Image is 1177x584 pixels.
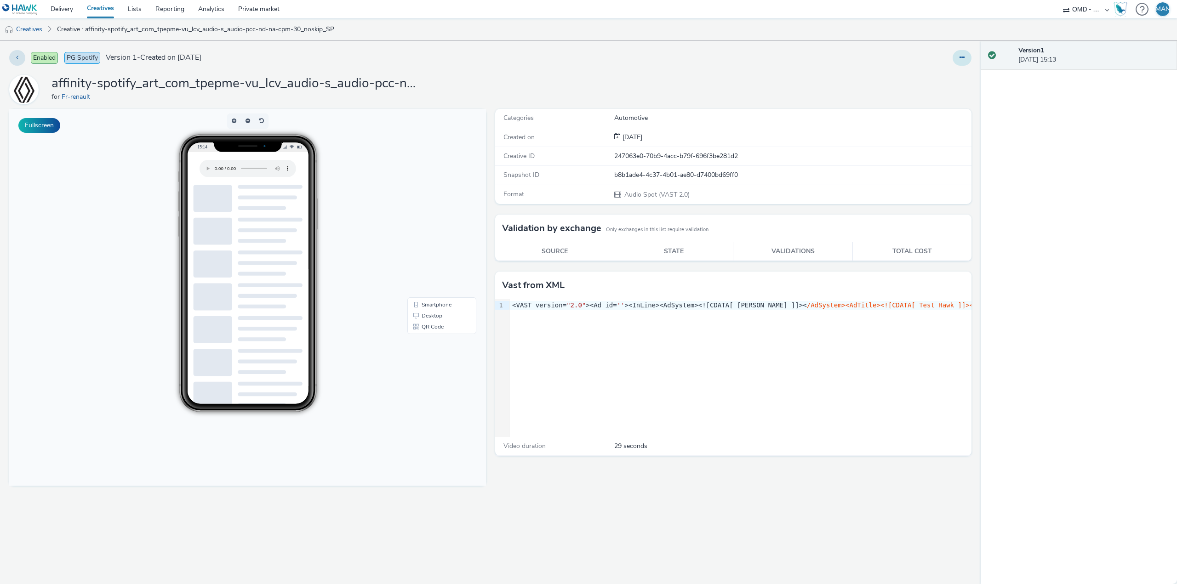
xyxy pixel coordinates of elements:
[495,301,504,310] div: 1
[621,133,642,142] div: Creation 12 September 2025, 15:13
[62,92,94,101] a: Fr-renault
[614,242,733,261] th: State
[188,35,198,40] span: 15:14
[64,52,100,64] span: PG Spotify
[52,18,347,40] a: Creative : affinity-spotify_art_com_tpepme-vu_lcv_audio-s_audio-pcc-nd-na-cpm-30_noskip_SPOTIFY
[733,242,852,261] th: Validations
[852,242,971,261] th: Total cost
[606,226,708,233] small: Only exchanges in this list require validation
[617,301,625,309] span: ''
[807,301,977,309] span: /AdSystem><AdTitle><![CDATA[ Test_Hawk ]]></
[502,278,565,292] h3: Vast from XML
[412,215,434,221] span: QR Code
[623,190,690,199] span: Audio Spot (VAST 2.0)
[1114,2,1127,17] img: Hawk Academy
[495,242,614,261] th: Source
[18,118,60,133] button: Fullscreen
[503,170,539,179] span: Snapshot ID
[400,190,465,201] li: Smartphone
[412,204,433,210] span: Desktop
[503,442,546,450] span: Video duration
[614,152,971,161] div: 247063e0-70b9-4acc-b79f-696f3be281d2
[503,190,524,198] span: Format
[5,25,14,34] img: audio
[51,75,419,92] h1: affinity-spotify_art_com_tpepme-vu_lcv_audio-s_audio-pcc-nd-na-cpm-30_noskip_SPOTIFY
[503,152,535,160] span: Creative ID
[502,221,601,235] h3: Validation by exchange
[614,170,971,180] div: b8b1ade4-4c37-4b01-ae80-d7400bd69ff0
[503,113,534,122] span: Categories
[1018,46,1044,55] strong: Version 1
[1018,46,1170,65] div: [DATE] 15:13
[11,72,37,108] img: Fr-renault
[31,52,58,64] span: Enabled
[412,193,442,198] span: Smartphone
[400,201,465,212] li: Desktop
[614,442,647,451] span: 29 seconds
[106,52,201,63] span: Version 1 - Created on [DATE]
[51,92,62,101] span: for
[400,212,465,223] li: QR Code
[1155,2,1170,16] div: MAN
[614,113,971,123] div: Automotive
[566,301,586,309] span: "2.0"
[9,85,42,94] a: Fr-renault
[503,133,535,142] span: Created on
[2,4,38,15] img: undefined Logo
[621,133,642,142] span: [DATE]
[1114,2,1131,17] a: Hawk Academy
